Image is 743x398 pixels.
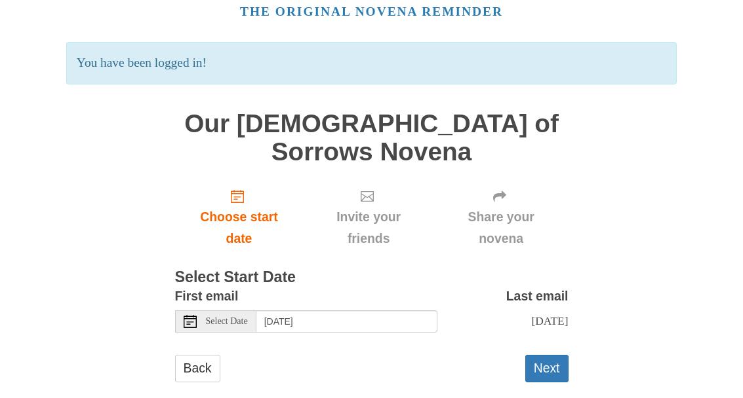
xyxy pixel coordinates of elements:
p: You have been logged in! [66,43,677,85]
span: Invite your friends [316,207,420,250]
label: Last email [506,286,569,308]
h1: Our [DEMOGRAPHIC_DATA] of Sorrows Novena [175,111,569,166]
div: Click "Next" to confirm your start date first. [303,179,433,257]
a: Choose start date [175,179,304,257]
span: Select Date [206,317,248,327]
span: Share your novena [447,207,555,250]
label: First email [175,286,239,308]
div: Click "Next" to confirm your start date first. [434,179,569,257]
a: The original novena reminder [240,5,503,19]
button: Next [525,355,569,382]
span: [DATE] [531,315,568,328]
a: Back [175,355,220,382]
span: Choose start date [188,207,291,250]
h3: Select Start Date [175,270,569,287]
